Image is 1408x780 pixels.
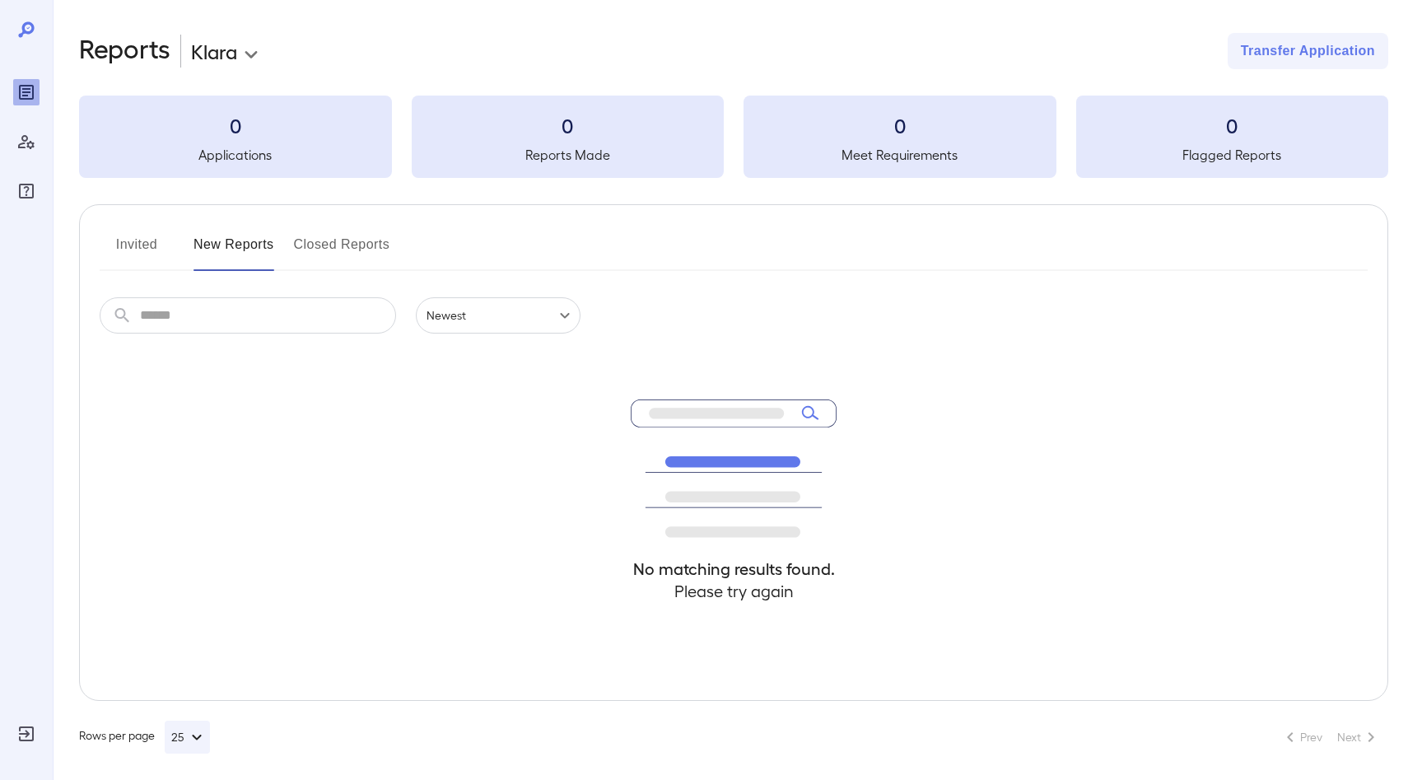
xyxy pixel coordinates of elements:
button: New Reports [193,231,274,271]
h3: 0 [79,112,392,138]
p: Klara [191,38,237,64]
button: Invited [100,231,174,271]
h2: Reports [79,33,170,69]
h3: 0 [1076,112,1389,138]
button: Closed Reports [294,231,390,271]
button: 25 [165,721,210,754]
summary: 0Applications0Reports Made0Meet Requirements0Flagged Reports [79,96,1388,178]
div: Manage Users [13,128,40,155]
h4: Please try again [631,580,837,602]
h5: Meet Requirements [744,145,1056,165]
div: Newest [416,297,580,334]
h3: 0 [744,112,1056,138]
div: FAQ [13,178,40,204]
h5: Applications [79,145,392,165]
button: Transfer Application [1228,33,1388,69]
h5: Reports Made [412,145,725,165]
h5: Flagged Reports [1076,145,1389,165]
h3: 0 [412,112,725,138]
div: Rows per page [79,721,210,754]
nav: pagination navigation [1273,724,1388,750]
div: Log Out [13,721,40,747]
h4: No matching results found. [631,558,837,580]
div: Reports [13,79,40,105]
